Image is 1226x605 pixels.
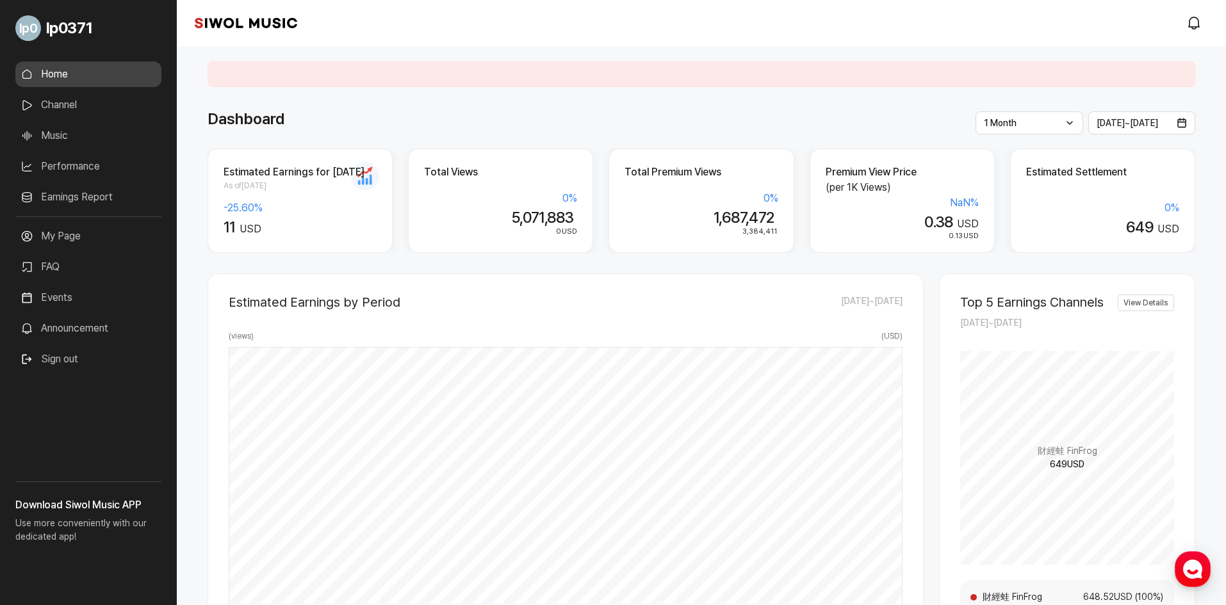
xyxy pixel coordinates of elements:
h2: Estimated Earnings for [DATE] [224,165,377,180]
a: Music [15,123,161,149]
a: FAQ [15,254,161,280]
span: 11 [224,218,236,236]
span: ( 100 %) [1133,590,1164,604]
a: modal.notifications [1182,10,1208,36]
button: [DATE]~[DATE] [1088,111,1196,134]
a: Announcement [15,316,161,341]
a: Events [15,285,161,311]
h1: Dashboard [208,108,284,131]
h2: Estimated Earnings by Period [229,294,400,310]
h3: Download Siwol Music APP [15,497,161,513]
span: lp0371 [46,17,92,40]
span: Settings [190,425,221,435]
span: 649 USD [1050,458,1084,471]
p: (per 1K Views) [826,180,979,195]
div: USD [224,218,377,237]
span: 0.13 [949,231,963,240]
span: 649 [1126,218,1154,236]
a: Channel [15,92,161,118]
div: USD [1026,218,1179,237]
a: Messages [85,406,165,438]
span: 3,384,411 [742,227,777,236]
div: -25.60 % [224,200,377,216]
span: 0.38 [924,213,953,231]
button: Sign out [15,346,83,372]
span: 1,687,472 [714,208,774,227]
span: [DATE] ~ [DATE] [1097,118,1158,128]
p: Use more conveniently with our dedicated app! [15,513,161,554]
a: Go to My Profile [15,10,161,46]
div: USD [424,226,577,238]
span: As of [DATE] [224,180,377,191]
span: 財經蛙 FinFrog [982,590,1072,604]
span: [DATE] ~ [DATE] [841,294,903,310]
h2: Total Views [424,165,577,180]
a: My Page [15,223,161,249]
span: 5,071,883 [511,208,574,227]
span: [DATE] ~ [DATE] [960,318,1022,328]
div: 0 % [625,191,778,206]
span: 0 [556,227,561,236]
div: NaN % [826,195,979,211]
div: 0 % [424,191,577,206]
h2: Estimated Settlement [1026,165,1179,180]
div: USD [826,213,979,232]
h2: Top 5 Earnings Channels [960,294,1104,310]
div: USD [826,230,979,242]
a: Home [4,406,85,438]
a: View Details [1118,294,1174,311]
span: Home [33,425,55,435]
h2: Premium View Price [826,165,979,180]
a: Earnings Report [15,184,161,210]
span: ( views ) [229,330,254,342]
a: Performance [15,154,161,179]
div: 0 % [1026,200,1179,216]
span: ( USD ) [881,330,903,342]
a: Settings [165,406,246,438]
h2: Total Premium Views [625,165,778,180]
span: 1 Month [984,118,1017,128]
span: 648.52 USD [1072,590,1133,604]
a: Home [15,61,161,87]
span: Messages [106,426,144,436]
span: 財經蛙 FinFrog [1038,444,1097,458]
